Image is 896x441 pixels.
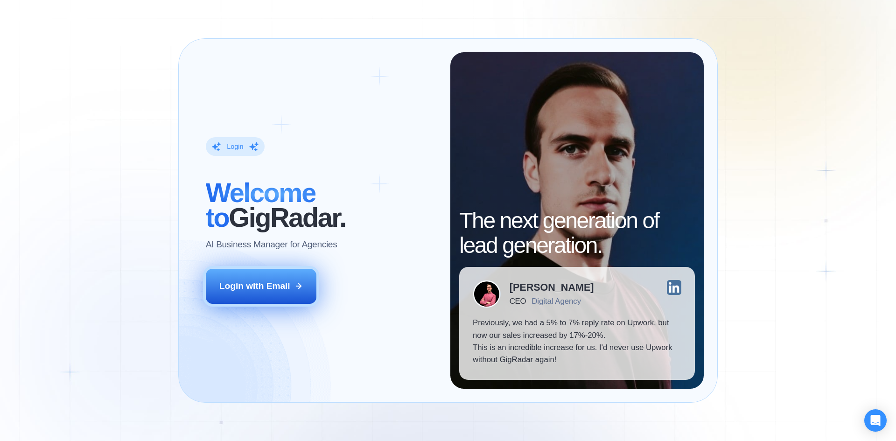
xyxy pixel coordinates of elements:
div: CEO [510,297,526,306]
p: Previously, we had a 5% to 7% reply rate on Upwork, but now our sales increased by 17%-20%. This ... [473,317,681,366]
p: AI Business Manager for Agencies [206,238,337,251]
div: Open Intercom Messenger [864,409,887,432]
div: Login [227,142,243,151]
span: Welcome to [206,178,315,232]
h2: ‍ GigRadar. [206,181,437,230]
div: Login with Email [219,280,290,292]
div: [PERSON_NAME] [510,282,594,293]
button: Login with Email [206,269,317,303]
h2: The next generation of lead generation. [459,209,695,258]
div: Digital Agency [532,297,581,306]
